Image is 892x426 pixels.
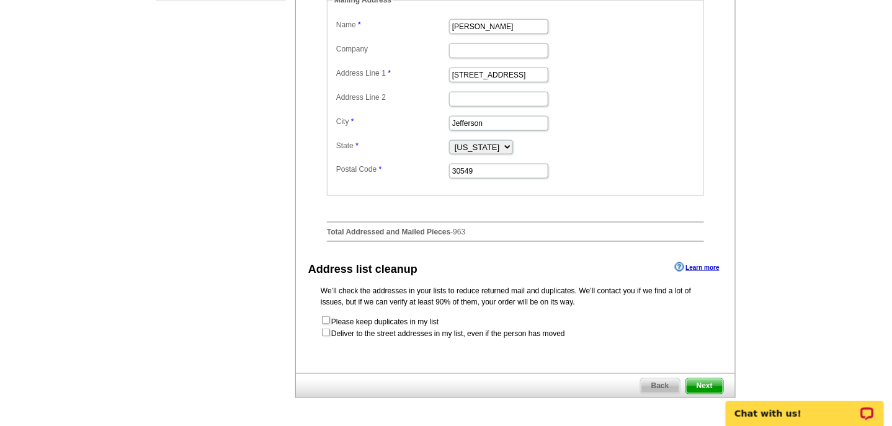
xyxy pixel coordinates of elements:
span: 963 [453,228,465,236]
span: Back [641,379,680,394]
iframe: LiveChat chat widget [718,387,892,426]
a: Back [640,378,680,394]
div: Address list cleanup [308,261,417,278]
label: Address Line 2 [336,92,448,103]
p: We’ll check the addresses in your lists to reduce returned mail and duplicates. We’ll contact you... [321,285,710,308]
label: State [336,140,448,151]
a: Learn more [675,262,720,272]
label: City [336,116,448,127]
label: Name [336,19,448,30]
label: Address Line 1 [336,68,448,79]
label: Company [336,43,448,55]
form: Please keep duplicates in my list Deliver to the street addresses in my list, even if the person ... [321,315,710,340]
strong: Total Addressed and Mailed Pieces [327,228,450,236]
label: Postal Code [336,164,448,175]
span: Next [686,379,723,394]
